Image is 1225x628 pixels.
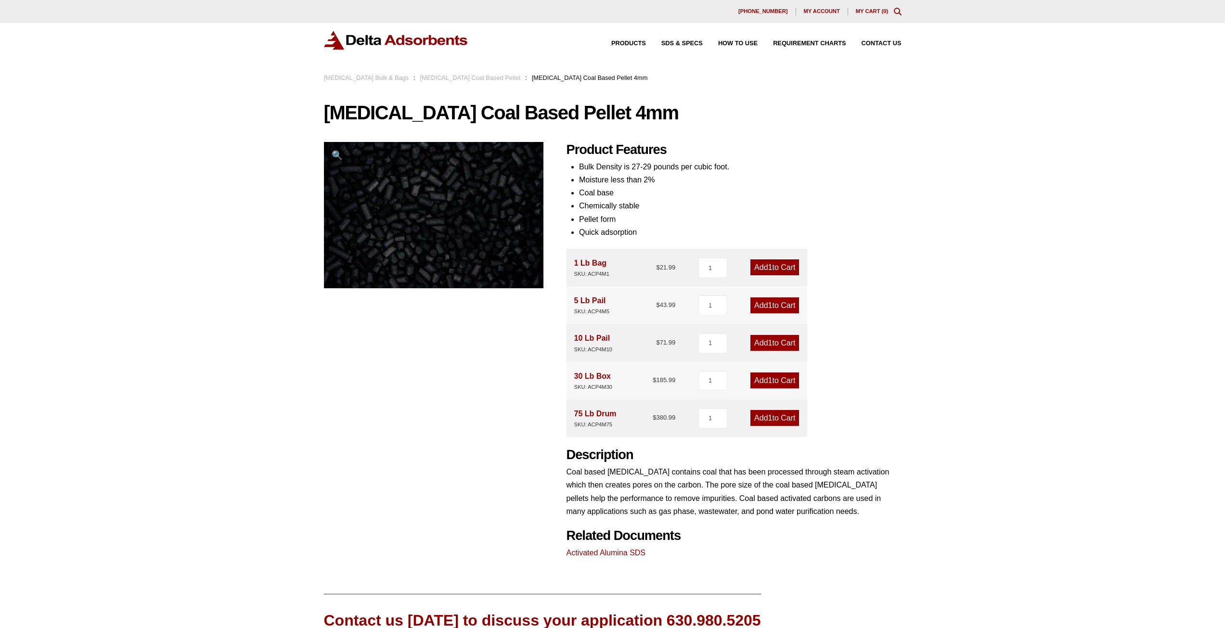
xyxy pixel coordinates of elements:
a: Contact Us [846,40,902,47]
span: My account [804,9,840,14]
bdi: 71.99 [656,339,675,346]
bdi: 380.99 [653,414,675,421]
div: 10 Lb Pail [574,332,613,354]
img: Delta Adsorbents [324,31,468,50]
a: [MEDICAL_DATA] Bulk & Bags [324,74,409,81]
a: Add1to Cart [750,410,799,426]
a: Products [596,40,646,47]
span: Products [611,40,646,47]
bdi: 21.99 [656,264,675,271]
li: Quick adsorption [579,226,902,239]
li: Bulk Density is 27-29 pounds per cubic foot. [579,160,902,173]
a: Activated Alumina SDS [567,549,646,557]
a: How to Use [703,40,758,47]
h2: Description [567,447,902,463]
div: 75 Lb Drum [574,407,617,429]
h1: [MEDICAL_DATA] Coal Based Pellet 4mm [324,103,902,123]
div: SKU: ACP4M10 [574,345,613,354]
a: Add1to Cart [750,297,799,313]
span: : [525,74,527,81]
div: SKU: ACP4M75 [574,420,617,429]
div: 1 Lb Bag [574,256,609,279]
bdi: 185.99 [653,376,675,384]
span: $ [653,414,656,421]
span: 🔍 [332,150,343,160]
span: $ [653,376,656,384]
span: 1 [768,339,773,347]
span: 1 [768,376,773,384]
div: SKU: ACP4M5 [574,307,609,316]
span: [MEDICAL_DATA] Coal Based Pellet 4mm [532,74,648,81]
a: My Cart (0) [856,8,889,14]
span: $ [656,264,659,271]
a: [PHONE_NUMBER] [731,8,796,15]
span: [PHONE_NUMBER] [738,9,788,14]
a: SDS & SPECS [646,40,703,47]
bdi: 43.99 [656,301,675,308]
a: Add1to Cart [750,372,799,388]
span: 1 [768,263,773,271]
a: [MEDICAL_DATA] Coal Based Pellet [420,74,521,81]
a: My account [796,8,848,15]
div: SKU: ACP4M30 [574,383,613,392]
li: Coal base [579,186,902,199]
h2: Product Features [567,142,902,158]
span: How to Use [718,40,758,47]
span: SDS & SPECS [661,40,703,47]
p: Coal based [MEDICAL_DATA] contains coal that has been processed through steam activation which th... [567,465,902,518]
li: Moisture less than 2% [579,173,902,186]
span: Requirement Charts [773,40,846,47]
a: Requirement Charts [758,40,846,47]
a: Add1to Cart [750,335,799,351]
span: $ [656,301,659,308]
span: : [413,74,415,81]
span: 0 [883,8,886,14]
div: 30 Lb Box [574,370,613,392]
span: 1 [768,414,773,422]
span: 1 [768,301,773,309]
li: Pellet form [579,213,902,226]
li: Chemically stable [579,199,902,212]
div: SKU: ACP4M1 [574,269,609,279]
a: View full-screen image gallery [324,142,350,168]
span: Contact Us [862,40,902,47]
div: 5 Lb Pail [574,294,609,316]
span: $ [656,339,659,346]
div: Toggle Modal Content [894,8,902,15]
a: Add1to Cart [750,259,799,275]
